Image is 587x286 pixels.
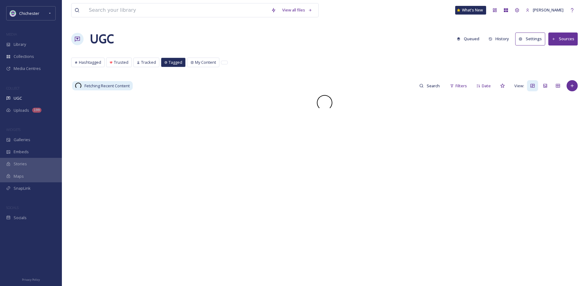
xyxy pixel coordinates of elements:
[515,32,548,45] a: Settings
[533,7,563,13] span: [PERSON_NAME]
[424,80,444,92] input: Search
[90,30,114,48] a: UGC
[22,275,40,283] a: Privacy Policy
[195,59,216,65] span: My Content
[169,59,182,65] span: Tagged
[6,205,19,210] span: SOCIALS
[141,59,156,65] span: Tracked
[514,83,524,89] span: View:
[486,33,516,45] a: History
[14,161,27,167] span: Stories
[6,86,19,90] span: COLLECT
[10,10,16,16] img: Logo_of_Chichester_District_Council.png
[86,3,268,17] input: Search your library
[14,54,34,59] span: Collections
[14,137,30,143] span: Galleries
[84,83,130,89] span: Fetching Recent Content
[6,127,20,132] span: WIDGETS
[454,33,486,45] a: Queued
[455,6,486,15] a: What's New
[279,4,315,16] a: View all files
[14,173,24,179] span: Maps
[14,215,27,221] span: Socials
[22,278,40,282] span: Privacy Policy
[454,33,482,45] button: Queued
[14,41,26,47] span: Library
[114,59,128,65] span: Trusted
[14,185,31,191] span: SnapLink
[486,33,512,45] button: History
[6,32,17,37] span: MEDIA
[14,66,41,71] span: Media Centres
[14,107,29,113] span: Uploads
[32,108,41,113] div: 199
[14,95,22,101] span: UGC
[482,83,491,89] span: Date
[515,32,545,45] button: Settings
[14,149,29,155] span: Embeds
[19,11,39,16] span: Chichester
[79,59,101,65] span: Hashtagged
[548,32,578,45] button: Sources
[523,4,567,16] a: [PERSON_NAME]
[455,83,467,89] span: Filters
